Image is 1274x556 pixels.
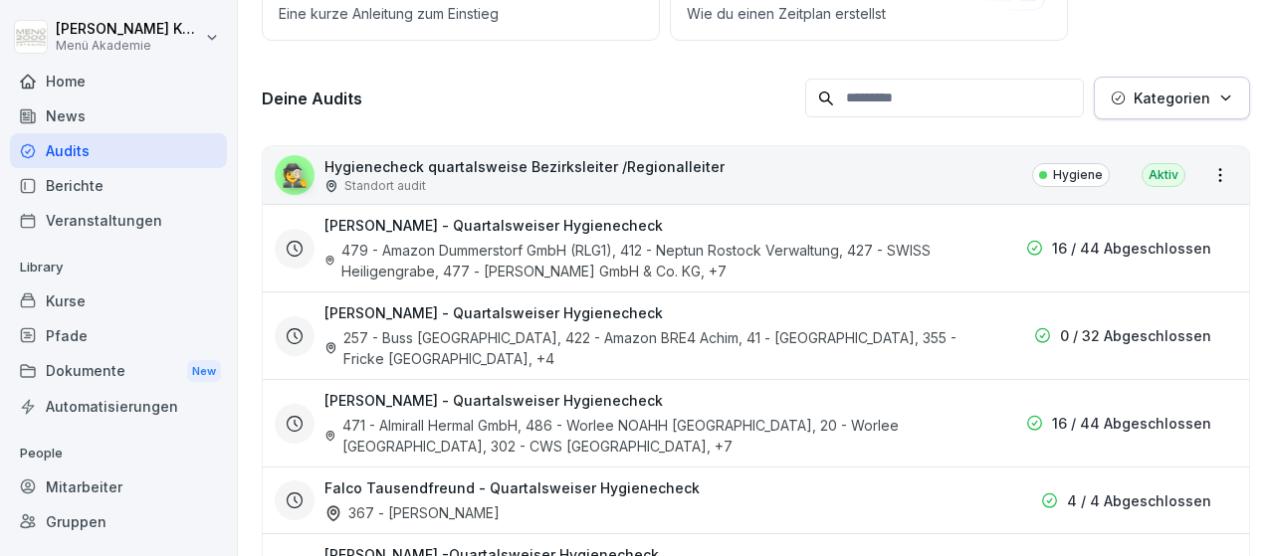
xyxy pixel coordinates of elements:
p: Hygienecheck quartalsweise Bezirksleiter /Regionalleiter [324,156,725,177]
p: 16 / 44 Abgeschlossen [1052,413,1211,434]
a: DokumenteNew [10,353,227,390]
h3: [PERSON_NAME] - Quartalsweiser Hygienecheck [324,215,663,236]
p: [PERSON_NAME] Knopf [56,21,201,38]
p: 4 / 4 Abgeschlossen [1067,490,1211,511]
button: Kategorien [1094,77,1250,119]
div: 479 - Amazon Dummerstorf GmbH (RLG1), 412 - Neptun Rostock Verwaltung, 427 - SWISS Heiligengrabe,... [324,240,962,281]
p: 16 / 44 Abgeschlossen [1052,238,1211,259]
h3: Deine Audits [262,88,795,109]
a: News [10,98,227,133]
div: New [187,360,221,383]
div: 257 - Buss [GEOGRAPHIC_DATA], 422 - Amazon BRE4 Achim, 41 - [GEOGRAPHIC_DATA], 355 - Fricke [GEOG... [324,327,962,369]
div: Dokumente [10,353,227,390]
a: Gruppen [10,504,227,539]
a: Automatisierungen [10,389,227,424]
div: 367 - [PERSON_NAME] [324,502,500,523]
div: 🕵️ [275,155,315,195]
p: Eine kurze Anleitung zum Einstieg [279,3,643,24]
a: Home [10,64,227,98]
a: Kurse [10,283,227,318]
div: Aktiv [1142,163,1185,187]
a: Mitarbeiter [10,469,227,504]
a: Audits [10,133,227,168]
p: Menü Akademie [56,39,201,53]
a: Pfade [10,318,227,353]
h3: Falco Tausendfreund - Quartalsweiser Hygienecheck [324,477,700,498]
p: Hygiene [1053,166,1103,184]
p: 0 / 32 Abgeschlossen [1060,325,1211,346]
div: 471 - Almirall Hermal GmbH, 486 - Worlee NOAHH [GEOGRAPHIC_DATA], 20 - Worlee [GEOGRAPHIC_DATA], ... [324,415,962,457]
p: Wie du einen Zeitplan erstellst [687,3,1051,24]
p: Library [10,252,227,283]
p: Standort audit [344,177,426,195]
p: Kategorien [1134,88,1210,108]
h3: [PERSON_NAME] - Quartalsweiser Hygienecheck [324,302,663,323]
h3: [PERSON_NAME] - Quartalsweiser Hygienecheck [324,390,663,411]
a: Veranstaltungen [10,203,227,238]
a: Berichte [10,168,227,203]
p: People [10,438,227,469]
